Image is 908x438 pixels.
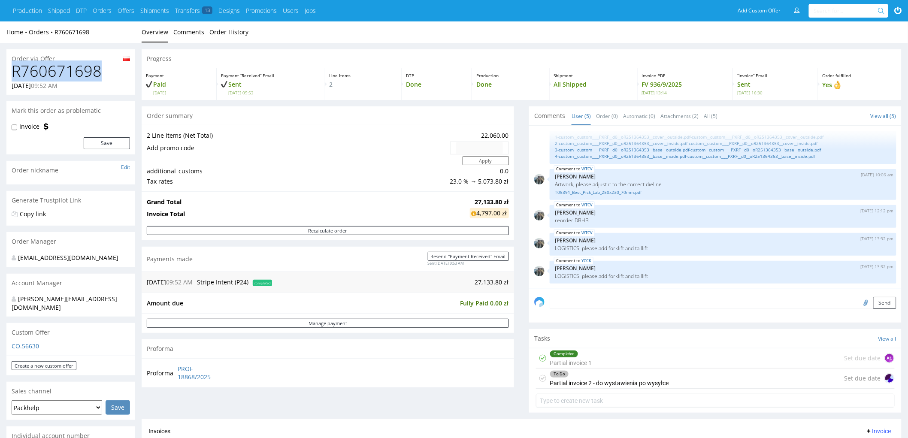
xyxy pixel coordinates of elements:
[555,147,891,153] a: 3-custom__custom____PXRF__d0__oR251364353__base__outside.pdf-custom__custom____PXRF__d0__oR251364...
[555,209,891,216] p: [PERSON_NAME]
[878,335,896,342] a: View all
[147,176,448,187] td: Tax rates
[6,28,29,36] a: Home
[202,6,212,14] span: 13
[555,189,891,196] a: T05391_Best_Pıck_Lab_250x230_70mm.pdf
[554,80,633,89] p: All Shipped
[448,130,509,141] td: 22,060.00
[460,299,509,307] span: Fully Paid 0.00 zł
[550,348,592,368] div: Partial invoice 1
[42,122,50,131] img: icon-invoice-flag.svg
[140,6,169,15] a: Shipments
[178,365,227,381] a: PROF 18868/2025
[209,21,248,42] a: Order History
[704,107,717,125] a: All (5)
[218,6,240,15] a: Designs
[147,277,195,287] td: [DATE]
[142,49,902,68] div: Progress
[554,72,633,79] p: Shipment
[861,208,894,214] p: [DATE] 12:12 pm
[221,80,320,96] p: Sent
[147,364,176,382] td: Proforma
[12,254,124,262] div: [EMAIL_ADDRESS][DOMAIN_NAME]
[555,217,891,224] p: reorder DBHB
[146,80,212,96] p: Paid
[29,28,54,36] a: Orders
[555,173,891,180] p: [PERSON_NAME]
[6,382,135,401] div: Sales channel
[12,342,39,350] a: CO.56630
[555,245,891,251] p: LOGISTICS: please add forklift and taillift
[274,277,509,287] td: 27,133.80 zł
[48,6,70,15] a: Shipped
[737,90,813,96] span: [DATE] 16:30
[623,107,655,125] a: Automatic (0)
[13,6,42,15] a: Production
[330,72,397,79] p: Line Items
[147,210,185,218] strong: Invoice Total
[20,210,46,218] a: Copy link
[221,72,320,79] p: Payment “Received” Email
[550,369,669,388] div: Partial invoice 2 - do wystawienia po wysyłce
[448,176,509,187] td: 23.0 % → 5,073.80 zł
[123,56,130,61] img: pl-34f6a1822d880608e7124d2ea0e3da4cd9b3a3b3b7d18171b61031cedbe6e72f.png
[534,174,545,184] img: regular_mini_magick20250702-42-x1tt6f.png
[428,252,509,261] button: Resend "Payment Received" Email
[550,371,569,378] div: To Do
[175,6,212,15] a: Transfers13
[581,230,593,236] a: WTCV
[330,80,397,89] p: 2
[147,298,458,308] td: Amount due
[197,278,248,286] span: PMATHWX8
[153,90,212,96] span: [DATE]
[596,107,618,125] a: Order (0)
[534,266,545,276] img: regular_mini_magick20250702-42-x1tt6f.png
[823,72,897,79] p: Order fulfilled
[861,236,894,242] p: [DATE] 13:32 pm
[428,261,509,266] div: Sent [DATE] 9:53 AM
[6,274,135,293] div: Account Manager
[54,28,89,36] a: R760671698
[146,72,212,79] p: Payment
[555,140,891,147] a: 2-custom__custom____PXRF__d0__oR251364353__cover__inside.pdf-custom__custom____PXRF__d0__oR251364...
[147,130,448,141] td: 2 Line Items (Net Total)
[555,237,891,244] p: [PERSON_NAME]
[246,6,277,15] a: Promotions
[581,257,591,264] a: YCCK
[253,280,272,286] span: completed
[305,6,316,15] a: Jobs
[885,354,894,362] figcaption: AŁ
[6,161,135,180] div: Order nickname
[6,323,135,342] div: Custom Offer
[406,80,467,89] p: Done
[147,226,509,235] button: Recalculate order
[142,339,514,358] div: Proforma
[6,232,135,251] div: Order Manager
[555,126,891,132] p: Reorder GACP, files confirmed
[142,106,514,125] div: Order summary
[448,166,509,176] td: 0.0
[147,141,448,155] td: Add promo code
[6,191,135,210] div: Generate Trustpilot Link
[861,172,894,178] p: [DATE] 10:06 am
[862,426,895,436] button: Invoice
[84,137,130,149] button: Save
[534,112,565,120] span: Comments
[147,198,182,206] strong: Grand Total
[555,265,891,272] p: [PERSON_NAME]
[866,428,891,435] span: Invoice
[228,90,320,96] span: [DATE] 09:53
[147,166,448,176] td: additional_customs
[142,21,168,42] a: Overview
[873,297,896,309] button: Send
[475,198,509,206] strong: 27,133.80 zł
[581,166,593,172] a: WTCV
[534,238,545,248] img: regular_mini_magick20250702-42-x1tt6f.png
[844,353,895,363] div: Set due date
[871,112,896,120] a: View all (5)
[148,428,170,435] span: Invoices
[534,334,550,343] span: Tasks
[118,6,134,15] a: Offers
[19,122,39,131] label: Invoice
[861,263,894,270] p: [DATE] 13:32 pm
